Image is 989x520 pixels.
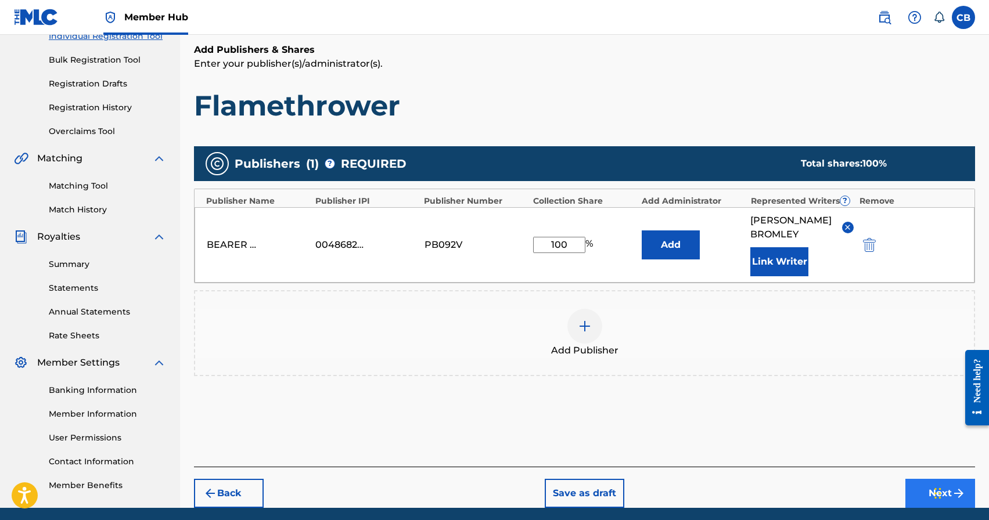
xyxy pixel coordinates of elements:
[843,223,852,232] img: remove-from-list-button
[194,479,264,508] button: Back
[801,157,952,171] div: Total shares:
[49,282,166,294] a: Statements
[325,159,335,168] span: ?
[37,356,120,370] span: Member Settings
[49,102,166,114] a: Registration History
[194,88,975,123] h1: Flamethrower
[124,10,188,24] span: Member Hub
[750,247,808,276] button: Link Writer
[551,344,618,358] span: Add Publisher
[49,479,166,492] a: Member Benefits
[49,384,166,396] a: Banking Information
[863,238,876,252] img: 12a2ab48e56ec057fbd8.svg
[931,464,989,520] iframe: Chat Widget
[750,214,833,241] span: [PERSON_NAME] BROMLEY
[533,195,636,207] div: Collection Share
[152,151,166,165] img: expand
[933,12,945,23] div: Notifications
[49,432,166,444] a: User Permissions
[934,476,941,511] div: Drag
[206,195,310,207] div: Publisher Name
[49,78,166,90] a: Registration Drafts
[877,10,891,24] img: search
[862,158,887,169] span: 100 %
[545,479,624,508] button: Save as draft
[49,408,166,420] a: Member Information
[578,319,592,333] img: add
[103,10,117,24] img: Top Rightsholder
[14,356,28,370] img: Member Settings
[203,486,217,500] img: 7ee5dd4eb1f8a8e3ef2f.svg
[908,10,922,24] img: help
[210,157,224,171] img: publishers
[152,230,166,244] img: expand
[37,151,82,165] span: Matching
[37,230,80,244] span: Royalties
[194,43,975,57] h6: Add Publishers & Shares
[49,306,166,318] a: Annual Statements
[49,180,166,192] a: Matching Tool
[905,479,975,508] button: Next
[49,258,166,270] a: Summary
[14,230,28,244] img: Royalties
[49,125,166,138] a: Overclaims Tool
[306,155,319,172] span: ( 1 )
[315,195,419,207] div: Publisher IPI
[235,155,300,172] span: Publishers
[903,6,926,29] div: Help
[49,30,166,42] a: Individual Registration Tool
[49,456,166,468] a: Contact Information
[956,341,989,434] iframe: Resource Center
[194,57,975,71] p: Enter your publisher(s)/administrator(s).
[49,330,166,342] a: Rate Sheets
[49,204,166,216] a: Match History
[751,195,854,207] div: Represented Writers
[873,6,896,29] a: Public Search
[49,54,166,66] a: Bulk Registration Tool
[840,196,850,205] span: ?
[642,230,700,259] button: Add
[14,151,28,165] img: Matching
[341,155,407,172] span: REQUIRED
[642,195,745,207] div: Add Administrator
[952,6,975,29] div: User Menu
[585,237,596,253] span: %
[14,9,59,26] img: MLC Logo
[152,356,166,370] img: expand
[424,195,527,207] div: Publisher Number
[859,195,963,207] div: Remove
